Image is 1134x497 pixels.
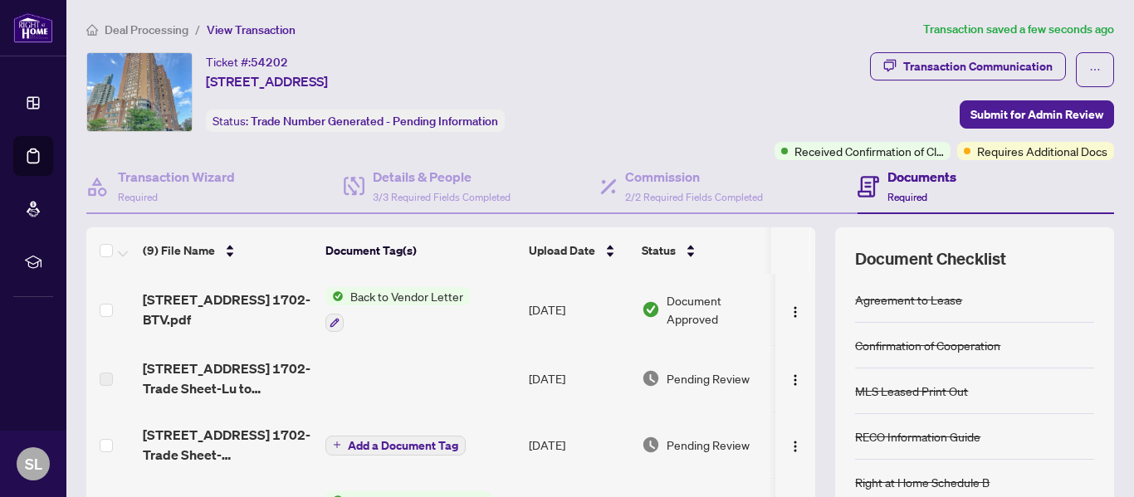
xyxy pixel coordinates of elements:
[782,296,809,323] button: Logo
[625,191,763,203] span: 2/2 Required Fields Completed
[855,247,1006,270] span: Document Checklist
[118,191,158,203] span: Required
[970,101,1103,128] span: Submit for Admin Review
[522,412,635,478] td: [DATE]
[325,287,470,332] button: Status IconBack to Vendor Letter
[118,167,235,187] h4: Transaction Wizard
[642,369,660,387] img: Document Status
[887,167,956,187] h4: Documents
[13,12,53,43] img: logo
[642,300,660,319] img: Document Status
[325,287,344,305] img: Status Icon
[522,227,635,274] th: Upload Date
[1089,64,1101,76] span: ellipsis
[789,305,802,319] img: Logo
[855,473,990,491] div: Right at Home Schedule B
[522,345,635,412] td: [DATE]
[789,373,802,387] img: Logo
[667,436,750,454] span: Pending Review
[642,436,660,454] img: Document Status
[1068,439,1117,489] button: Open asap
[789,440,802,453] img: Logo
[870,52,1066,80] button: Transaction Communication
[86,24,98,36] span: home
[903,53,1053,80] div: Transaction Communication
[143,290,312,329] span: [STREET_ADDRESS] 1702-BTV.pdf
[206,52,288,71] div: Ticket #:
[522,274,635,345] td: [DATE]
[887,191,927,203] span: Required
[136,227,319,274] th: (9) File Name
[206,110,505,132] div: Status:
[195,20,200,39] li: /
[105,22,188,37] span: Deal Processing
[251,114,498,129] span: Trade Number Generated - Pending Information
[325,434,466,456] button: Add a Document Tag
[333,441,341,449] span: plus
[635,227,776,274] th: Status
[143,358,312,398] span: [STREET_ADDRESS] 1702-Trade Sheet-Lu to Review.pdf
[977,142,1107,160] span: Requires Additional Docs
[960,100,1114,129] button: Submit for Admin Review
[143,241,215,260] span: (9) File Name
[373,167,511,187] h4: Details & People
[25,452,42,475] span: SL
[923,20,1114,39] article: Transaction saved a few seconds ago
[855,382,968,400] div: MLS Leased Print Out
[206,71,328,91] span: [STREET_ADDRESS]
[855,427,980,446] div: RECO Information Guide
[642,241,676,260] span: Status
[855,336,1000,354] div: Confirmation of Cooperation
[87,53,192,131] img: IMG-C12360631_1.jpg
[143,425,312,465] span: [STREET_ADDRESS] 1702-Trade Sheet-[PERSON_NAME] to Review.pdf
[667,369,750,387] span: Pending Review
[373,191,511,203] span: 3/3 Required Fields Completed
[855,290,962,309] div: Agreement to Lease
[325,436,466,456] button: Add a Document Tag
[348,440,458,451] span: Add a Document Tag
[794,142,944,160] span: Received Confirmation of Closing
[251,55,288,70] span: 54202
[529,241,595,260] span: Upload Date
[782,431,809,458] button: Logo
[344,287,470,305] span: Back to Vendor Letter
[207,22,296,37] span: View Transaction
[782,365,809,392] button: Logo
[625,167,763,187] h4: Commission
[319,227,522,274] th: Document Tag(s)
[667,291,770,328] span: Document Approved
